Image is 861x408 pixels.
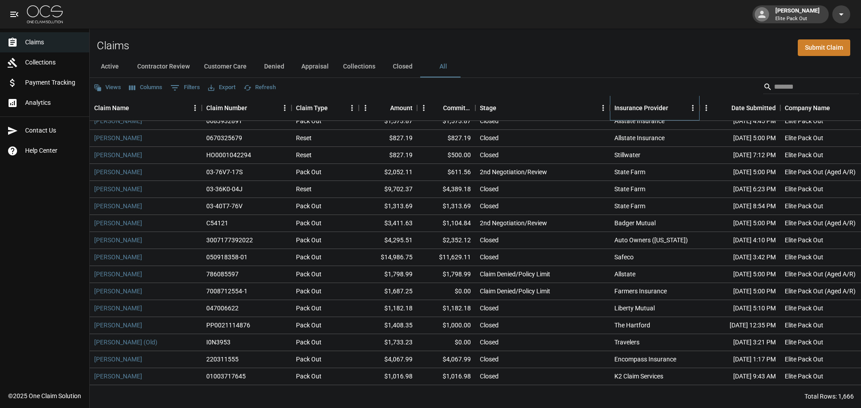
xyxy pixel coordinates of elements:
div: $827.19 [359,147,417,164]
div: $1,733.23 [359,334,417,351]
div: $2,352.12 [417,232,475,249]
div: Pack Out [296,287,322,296]
button: Menu [700,101,713,115]
button: Sort [430,102,443,114]
div: Reset [296,185,312,193]
div: Pack Out [296,236,322,245]
button: Menu [686,101,700,115]
div: Pack Out [296,202,322,210]
div: $1,313.69 [359,198,417,215]
a: [PERSON_NAME] [94,270,142,279]
button: Export [206,81,238,94]
div: Badger Mutual [614,219,656,228]
button: Menu [359,101,372,115]
a: [PERSON_NAME] [94,355,142,364]
div: 03-40T7-76V [206,202,243,210]
div: [DATE] 3:42 PM [700,249,780,266]
button: Sort [378,102,390,114]
div: 0683932891 [206,116,242,125]
div: $1,016.98 [417,368,475,385]
div: Elite Pack Out [785,253,823,262]
div: Elite Pack Out [785,133,823,142]
div: Liberty Mutual [614,304,655,313]
button: Refresh [241,81,278,94]
div: $2,052.11 [359,164,417,181]
div: Elite Pack Out [785,236,823,245]
div: Claim Number [202,95,291,120]
button: Customer Care [197,56,254,77]
div: Closed [480,372,499,381]
div: Reset [296,133,312,142]
div: Claim Type [296,95,328,120]
div: State Farm [614,202,645,210]
div: [DATE] 4:10 PM [700,232,780,249]
div: $11,629.11 [417,249,475,266]
div: Closed [480,202,499,210]
span: Contact Us [25,126,82,135]
button: Select columns [127,81,165,94]
div: Company Name [785,95,830,120]
button: Menu [417,101,430,115]
div: Travelers [614,338,639,347]
div: Closed [480,133,499,142]
button: Collections [336,56,383,77]
button: Closed [383,56,423,77]
div: Claim Name [90,95,202,120]
div: $4,295.51 [359,232,417,249]
span: Payment Tracking [25,78,82,87]
div: 2nd Negotiation/Review [480,219,547,228]
button: Menu [188,101,202,115]
div: Pack Out [296,355,322,364]
div: [DATE] 6:23 PM [700,181,780,198]
h2: Claims [97,39,129,52]
a: [PERSON_NAME] [94,321,142,330]
div: State Farm [614,185,645,193]
div: Search [763,80,859,96]
div: Closed [480,304,499,313]
button: Active [90,56,130,77]
span: Collections [25,58,82,67]
div: Allstate Insurance [614,133,665,142]
div: Encompass Insurance [614,355,676,364]
div: $1,182.18 [359,300,417,317]
button: open drawer [5,5,23,23]
a: [PERSON_NAME] [94,202,142,210]
a: [PERSON_NAME] [94,185,142,193]
div: Stage [475,95,610,120]
div: [PERSON_NAME] [772,6,823,22]
a: [PERSON_NAME] [94,133,142,142]
div: Claim Number [206,95,247,120]
button: Appraisal [294,56,336,77]
div: Closed [480,321,499,330]
div: Elite Pack Out [785,304,823,313]
div: K2 Claim Services [614,372,663,381]
div: Elite Pack Out (Aged A/R) [785,219,856,228]
div: $1,313.69 [417,198,475,215]
div: Pack Out [296,219,322,228]
div: The Hartford [614,321,650,330]
div: [DATE] 5:00 PM [700,215,780,232]
a: [PERSON_NAME] [94,116,142,125]
a: [PERSON_NAME] (Old) [94,338,157,347]
a: [PERSON_NAME] [94,304,142,313]
div: 3007177392022 [206,236,253,245]
div: Claim Denied/Policy Limit [480,270,550,279]
a: [PERSON_NAME] [94,236,142,245]
a: [PERSON_NAME] [94,150,142,159]
div: 03-76V7-17S [206,167,243,176]
div: [DATE] 8:54 PM [700,198,780,215]
button: Views [91,81,123,94]
div: Insurance Provider [614,95,668,120]
div: [DATE] 5:00 PM [700,130,780,147]
div: Amount [359,95,417,120]
div: $9,702.37 [359,181,417,198]
div: [DATE] 5:00 PM [700,164,780,181]
div: Auto Owners (Arizona) [614,236,688,245]
div: Elite Pack Out (Aged A/R) [785,167,856,176]
button: Sort [247,102,260,114]
div: Amount [390,95,413,120]
div: Claim Type [291,95,359,120]
div: Elite Pack Out [785,355,823,364]
div: Closed [480,253,499,262]
a: [PERSON_NAME] [94,372,142,381]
